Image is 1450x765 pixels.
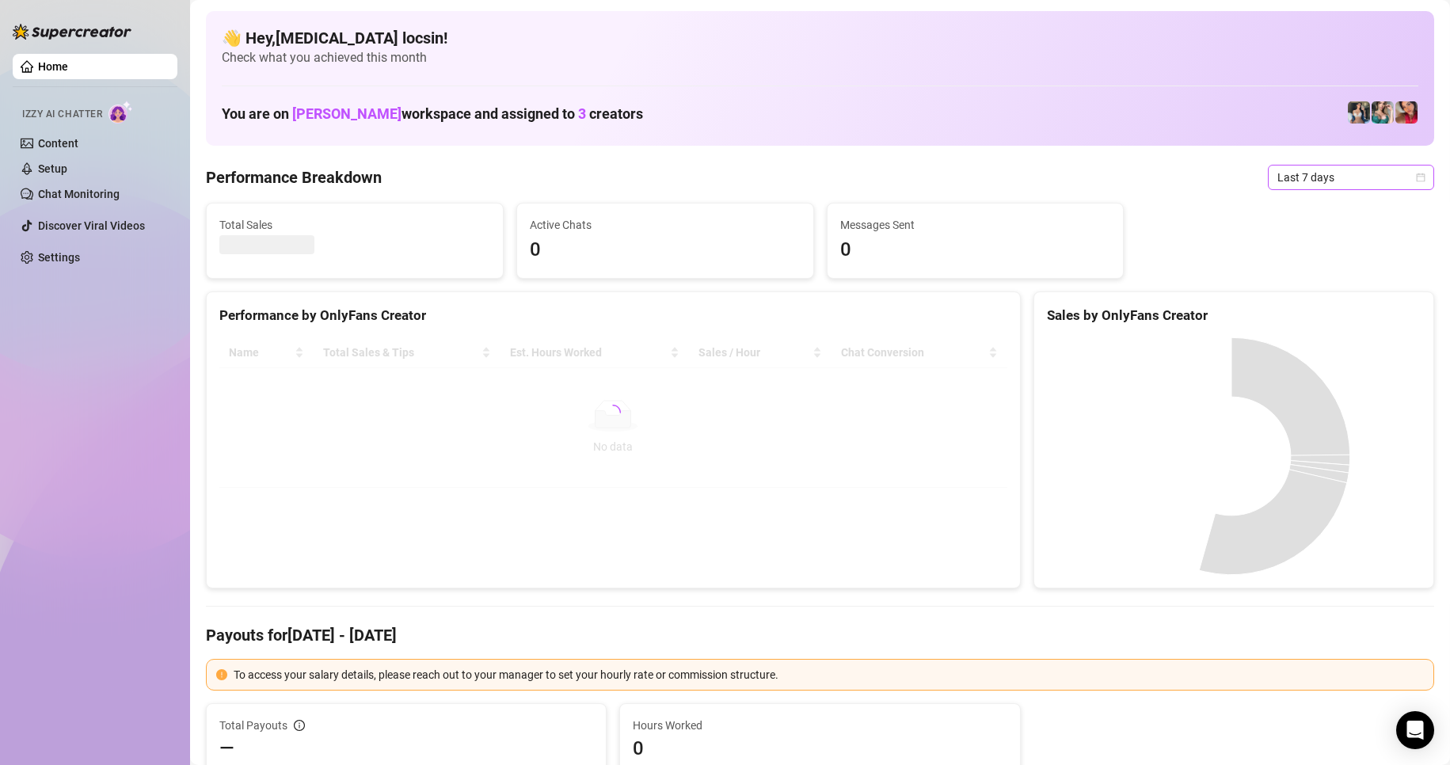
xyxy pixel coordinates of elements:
span: Total Payouts [219,717,287,734]
a: Home [38,60,68,73]
h4: Performance Breakdown [206,166,382,188]
a: Discover Viral Videos [38,219,145,232]
a: Setup [38,162,67,175]
span: 0 [840,235,1111,265]
h4: Payouts for [DATE] - [DATE] [206,624,1434,646]
img: Vanessa [1395,101,1418,124]
span: loading [603,402,624,424]
div: Open Intercom Messenger [1396,711,1434,749]
div: Performance by OnlyFans Creator [219,305,1007,326]
span: Hours Worked [633,717,1007,734]
span: Active Chats [530,216,801,234]
span: Check what you achieved this month [222,49,1418,67]
span: Izzy AI Chatter [22,107,102,122]
span: — [219,736,234,761]
h1: You are on workspace and assigned to creators [222,105,643,123]
span: Messages Sent [840,216,1111,234]
img: logo-BBDzfeDw.svg [13,24,131,40]
img: Katy [1348,101,1370,124]
img: Zaddy [1372,101,1394,124]
div: Sales by OnlyFans Creator [1047,305,1421,326]
h4: 👋 Hey, [MEDICAL_DATA] locsin ! [222,27,1418,49]
span: calendar [1416,173,1425,182]
a: Chat Monitoring [38,188,120,200]
span: Total Sales [219,216,490,234]
span: exclamation-circle [216,669,227,680]
span: [PERSON_NAME] [292,105,402,122]
img: AI Chatter [108,101,133,124]
span: 0 [633,736,1007,761]
a: Content [38,137,78,150]
span: Last 7 days [1277,166,1425,189]
span: info-circle [294,720,305,731]
a: Settings [38,251,80,264]
span: 0 [530,235,801,265]
span: 3 [578,105,586,122]
div: To access your salary details, please reach out to your manager to set your hourly rate or commis... [234,666,1424,683]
